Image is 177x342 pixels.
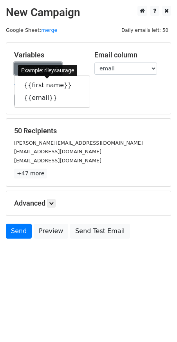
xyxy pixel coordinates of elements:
[6,27,57,33] small: Google Sheet:
[14,149,101,154] small: [EMAIL_ADDRESS][DOMAIN_NAME]
[94,51,163,59] h5: Email column
[14,140,143,146] small: [PERSON_NAME][EMAIL_ADDRESS][DOMAIN_NAME]
[119,27,171,33] a: Daily emails left: 50
[14,51,83,59] h5: Variables
[14,158,101,164] small: [EMAIL_ADDRESS][DOMAIN_NAME]
[138,304,177,342] div: 聊天小组件
[14,92,90,104] a: {{email}}
[14,199,163,208] h5: Advanced
[138,304,177,342] iframe: Chat Widget
[6,6,171,19] h2: New Campaign
[41,27,57,33] a: merge
[14,63,62,75] a: Copy/paste...
[14,79,90,92] a: {{first name}}
[14,127,163,135] h5: 50 Recipients
[70,224,130,239] a: Send Test Email
[6,224,32,239] a: Send
[119,26,171,35] span: Daily emails left: 50
[18,65,77,76] div: Example: rileysaurage
[14,169,47,178] a: +47 more
[34,224,68,239] a: Preview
